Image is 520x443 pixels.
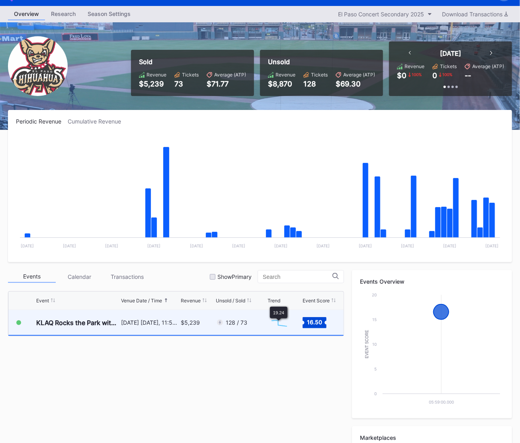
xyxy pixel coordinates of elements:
[36,319,119,327] div: KLAQ Rocks the Park with [PERSON_NAME]
[372,317,377,322] text: 15
[336,80,375,88] div: $69.30
[440,49,461,57] div: [DATE]
[232,243,245,248] text: [DATE]
[440,63,457,69] div: Tickets
[442,11,508,18] div: Download Transactions
[263,274,332,280] input: Search
[365,330,369,359] text: Event Score
[317,243,330,248] text: [DATE]
[338,11,424,18] div: El Paso Concert Secondary 2025
[174,80,199,88] div: 73
[486,243,499,248] text: [DATE]
[274,243,287,248] text: [DATE]
[139,80,166,88] div: $5,239
[216,298,245,304] div: Unsold / Sold
[217,273,252,280] div: Show Primary
[465,71,471,80] div: --
[359,243,372,248] text: [DATE]
[268,298,280,304] div: Trend
[190,243,203,248] text: [DATE]
[334,9,436,20] button: El Paso Concert Secondary 2025
[45,8,82,20] a: Research
[104,271,151,283] div: Transactions
[374,391,377,396] text: 0
[372,342,377,347] text: 10
[16,118,68,125] div: Periodic Revenue
[139,58,246,66] div: Sold
[68,118,127,125] div: Cumulative Revenue
[432,71,437,80] div: 0
[121,319,179,326] div: [DATE] [DATE], 11:59PM
[8,36,68,96] img: El_Paso_Chihuahuas.svg
[343,72,375,78] div: Average (ATP)
[372,292,377,297] text: 20
[8,8,45,20] a: Overview
[21,243,34,248] text: [DATE]
[148,243,161,248] text: [DATE]
[214,72,246,78] div: Average (ATP)
[360,434,504,441] div: Marketplaces
[36,298,49,304] div: Event
[397,71,407,80] div: $0
[311,72,328,78] div: Tickets
[303,298,330,304] div: Event Score
[63,243,76,248] text: [DATE]
[442,71,453,78] div: 100 %
[360,278,504,285] div: Events Overview
[438,9,512,20] button: Download Transactions
[181,298,201,304] div: Revenue
[443,243,456,248] text: [DATE]
[121,298,162,304] div: Venue Date / Time
[56,271,104,283] div: Calendar
[303,80,328,88] div: 128
[268,313,291,333] svg: Chart title
[374,367,377,371] text: 5
[411,71,422,78] div: 100 %
[207,80,246,88] div: $71.77
[226,319,247,326] div: 128 / 73
[8,271,56,283] div: Events
[105,243,118,248] text: [DATE]
[429,400,454,404] text: 05:59:00.000
[268,58,375,66] div: Unsold
[82,8,137,20] a: Season Settings
[182,72,199,78] div: Tickets
[405,63,424,69] div: Revenue
[472,63,504,69] div: Average (ATP)
[360,291,504,410] svg: Chart title
[276,72,295,78] div: Revenue
[147,72,166,78] div: Revenue
[268,80,295,88] div: $8,870
[401,243,414,248] text: [DATE]
[16,135,504,254] svg: Chart title
[307,318,322,325] text: 16.50
[181,319,200,326] div: $5,239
